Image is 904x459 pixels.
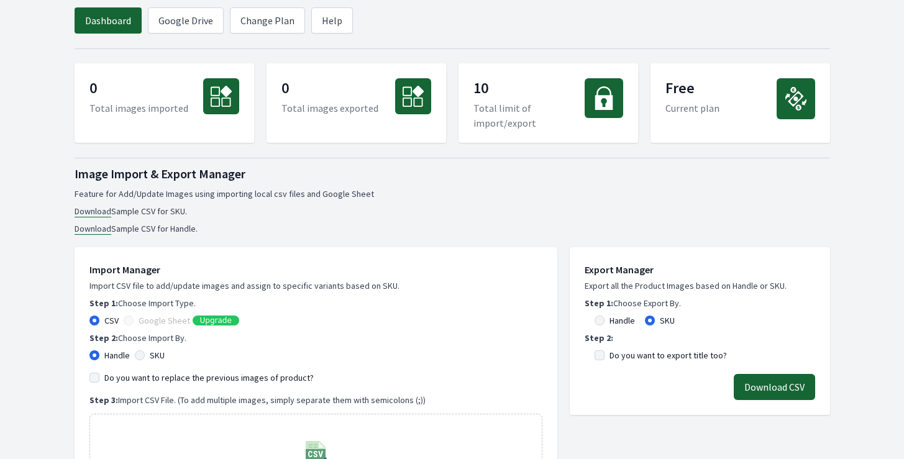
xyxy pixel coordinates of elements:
p: Free [665,78,719,101]
label: Do you want to export title too? [610,349,727,361]
p: Choose Import Type. [89,297,542,309]
p: Import CSV File. (To add multiple images, simply separate them with semicolons (;)) [89,394,542,406]
p: 0 [89,78,188,101]
label: Handle [610,314,635,327]
li: Sample CSV for SKU. [75,205,830,217]
b: Step 1: [89,298,118,309]
p: Total images exported [281,101,378,116]
a: Download [75,223,111,235]
b: Step 2: [89,332,118,343]
label: SKU [660,314,675,327]
h1: Image Import & Export Manager [75,165,830,183]
label: CSV [104,314,119,327]
b: Step 1: [585,298,613,309]
a: Help [311,7,353,34]
p: Choose Import By. [89,332,542,344]
label: Google Sheet [139,314,190,327]
p: Import CSV file to add/update images and assign to specific variants based on SKU. [89,279,542,292]
a: Change Plan [230,7,305,34]
button: Download CSV [734,374,815,400]
h1: Import Manager [89,262,542,277]
b: Step 2: [585,332,613,343]
b: Step 3: [89,394,118,406]
p: Total limit of import/export [473,101,585,130]
a: Dashboard [75,7,142,34]
label: SKU [150,349,165,361]
p: Choose Export By. [585,297,815,309]
label: Do you want to replace the previous images of product? [104,371,314,384]
label: Handle [104,349,130,361]
p: 10 [473,78,585,101]
p: Total images imported [89,101,188,116]
p: Export all the Product Images based on Handle or SKU. [585,279,815,292]
p: Feature for Add/Update Images using importing local csv files and Google Sheet [75,188,830,200]
span: Upgrade [200,316,232,325]
li: Sample CSV for Handle. [75,222,830,235]
h1: Export Manager [585,262,815,277]
a: Google Drive [148,7,224,34]
p: Current plan [665,101,719,116]
p: 0 [281,78,378,101]
a: Download [75,206,111,217]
